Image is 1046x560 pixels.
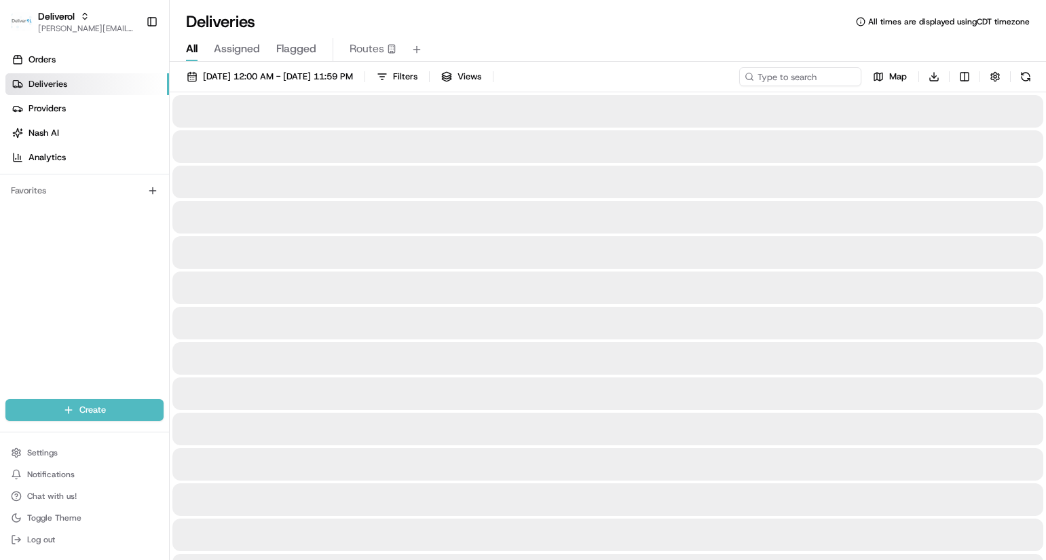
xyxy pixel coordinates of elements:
[27,469,75,480] span: Notifications
[29,151,66,164] span: Analytics
[5,180,164,202] div: Favorites
[5,443,164,462] button: Settings
[5,73,169,95] a: Deliveries
[393,71,417,83] span: Filters
[350,41,384,57] span: Routes
[5,147,169,168] a: Analytics
[38,10,75,23] button: Deliverol
[186,11,255,33] h1: Deliveries
[5,49,169,71] a: Orders
[79,404,106,416] span: Create
[5,399,164,421] button: Create
[29,127,59,139] span: Nash AI
[276,41,316,57] span: Flagged
[5,98,169,119] a: Providers
[5,530,164,549] button: Log out
[5,5,141,38] button: DeliverolDeliverol[PERSON_NAME][EMAIL_ADDRESS][PERSON_NAME][DOMAIN_NAME]
[38,23,135,34] button: [PERSON_NAME][EMAIL_ADDRESS][PERSON_NAME][DOMAIN_NAME]
[203,71,353,83] span: [DATE] 12:00 AM - [DATE] 11:59 PM
[1016,67,1035,86] button: Refresh
[5,487,164,506] button: Chat with us!
[11,12,33,31] img: Deliverol
[5,465,164,484] button: Notifications
[5,508,164,527] button: Toggle Theme
[27,512,81,523] span: Toggle Theme
[27,534,55,545] span: Log out
[29,78,67,90] span: Deliveries
[868,16,1030,27] span: All times are displayed using CDT timezone
[889,71,907,83] span: Map
[371,67,424,86] button: Filters
[214,41,260,57] span: Assigned
[739,67,861,86] input: Type to search
[435,67,487,86] button: Views
[5,122,169,144] a: Nash AI
[29,102,66,115] span: Providers
[27,447,58,458] span: Settings
[181,67,359,86] button: [DATE] 12:00 AM - [DATE] 11:59 PM
[27,491,77,502] span: Chat with us!
[29,54,56,66] span: Orders
[867,67,913,86] button: Map
[457,71,481,83] span: Views
[186,41,198,57] span: All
